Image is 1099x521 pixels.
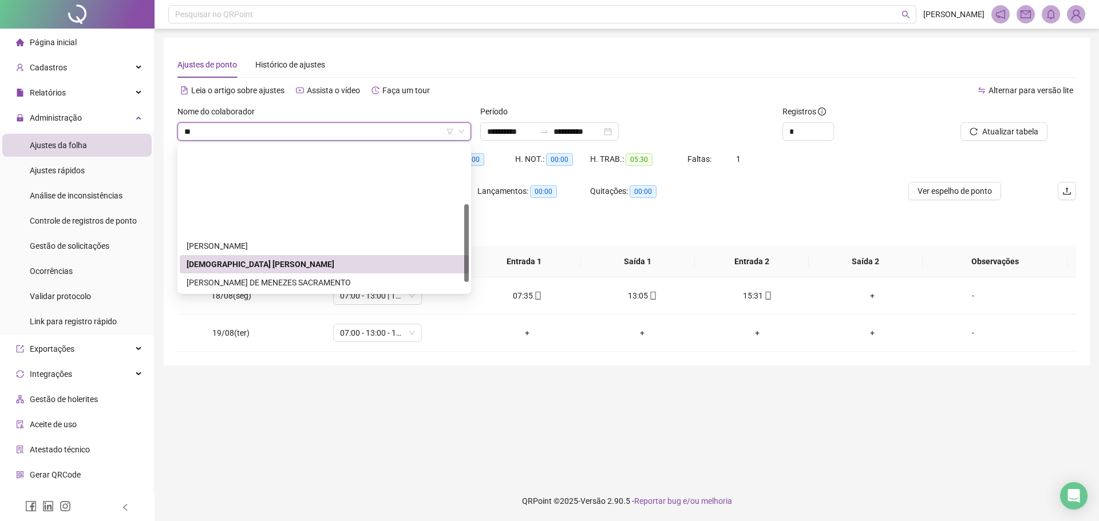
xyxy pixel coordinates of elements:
[16,89,24,97] span: file
[709,289,806,302] div: 15:31
[30,317,117,326] span: Link para registro rápido
[590,185,702,198] div: Quitações:
[982,125,1038,138] span: Atualizar tabela
[995,9,1006,19] span: notification
[177,60,237,69] span: Ajustes de ponto
[340,324,415,341] span: 07:00 - 13:00 - 15:00 - 18:00
[648,292,657,300] span: mobile
[923,246,1068,277] th: Observações
[211,291,251,300] span: 18/08(seg)
[1062,186,1072,196] span: upload
[441,153,515,166] div: HE 3:
[177,105,262,118] label: Nome do colaborador
[1068,6,1085,23] img: 86506
[818,108,826,116] span: info-circle
[30,445,90,454] span: Atestado técnico
[30,113,82,122] span: Administração
[30,395,98,404] span: Gestão de holerites
[1060,482,1088,510] div: Open Intercom Messenger
[16,38,24,46] span: home
[530,185,557,198] span: 00:00
[932,255,1058,268] span: Observações
[908,182,1001,200] button: Ver espelho de ponto
[540,127,549,136] span: to
[782,105,826,118] span: Registros
[307,86,360,95] span: Assista o vídeo
[191,86,284,95] span: Leia o artigo sobre ajustes
[467,246,581,277] th: Entrada 1
[30,267,73,276] span: Ocorrências
[371,86,379,94] span: history
[30,241,109,250] span: Gestão de solicitações
[30,166,85,175] span: Ajustes rápidos
[296,86,304,94] span: youtube
[634,496,732,506] span: Reportar bug e/ou melhoria
[187,240,462,252] div: [PERSON_NAME]
[479,327,576,339] div: +
[30,63,67,72] span: Cadastros
[42,500,54,512] span: linkedin
[16,471,24,479] span: qrcode
[1021,9,1031,19] span: mail
[480,105,515,118] label: Período
[187,276,462,289] div: [PERSON_NAME] DE MENEZES SACRAMENTO
[121,503,129,511] span: left
[30,88,66,97] span: Relatórios
[30,216,137,225] span: Controle de registros de ponto
[580,496,606,506] span: Versão
[709,327,806,339] div: +
[515,153,590,166] div: H. NOT.:
[978,86,986,94] span: swap
[960,122,1047,141] button: Atualizar tabela
[581,246,695,277] th: Saída 1
[25,500,37,512] span: facebook
[695,246,809,277] th: Entrada 2
[30,420,77,429] span: Aceite de uso
[939,289,1007,302] div: -
[939,327,1007,339] div: -
[30,292,91,301] span: Validar protocolo
[60,500,71,512] span: instagram
[809,246,923,277] th: Saída 2
[180,255,469,273] div: FRANCIANE FERREIRA DA SILVA VASCONCELLOS CALHAU
[989,86,1073,95] span: Alternar para versão lite
[477,185,590,198] div: Lançamentos:
[918,185,992,197] span: Ver espelho de ponto
[923,8,985,21] span: [PERSON_NAME]
[630,185,657,198] span: 00:00
[212,328,250,337] span: 19/08(ter)
[16,345,24,353] span: export
[180,237,469,255] div: EMMILY SUSAN PAIXAO NASCIMENTO SANTOS
[824,327,921,339] div: +
[736,154,741,164] span: 1
[180,273,469,292] div: LUCILENE NETO DE MENEZES SACRAMENTO
[180,86,188,94] span: file-text
[546,153,573,166] span: 00:00
[187,258,462,271] div: [DEMOGRAPHIC_DATA] [PERSON_NAME]
[458,128,465,135] span: down
[590,153,687,166] div: H. TRAB.:
[479,289,576,302] div: 07:35
[824,289,921,302] div: +
[687,154,713,164] span: Faltas:
[30,470,81,479] span: Gerar QRCode
[16,114,24,122] span: lock
[533,292,542,300] span: mobile
[382,86,430,95] span: Faça um tour
[540,127,549,136] span: swap-right
[16,420,24,428] span: audit
[16,370,24,378] span: sync
[16,63,24,71] span: user-add
[255,60,325,69] span: Histórico de ajustes
[16,395,24,403] span: apartment
[763,292,772,300] span: mobile
[594,327,691,339] div: +
[30,369,72,379] span: Integrações
[30,38,77,47] span: Página inicial
[446,128,453,135] span: filter
[30,141,87,150] span: Ajustes da folha
[155,481,1099,521] footer: QRPoint © 2025 - 2.90.5 -
[594,289,691,302] div: 13:05
[902,10,910,19] span: search
[30,191,122,200] span: Análise de inconsistências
